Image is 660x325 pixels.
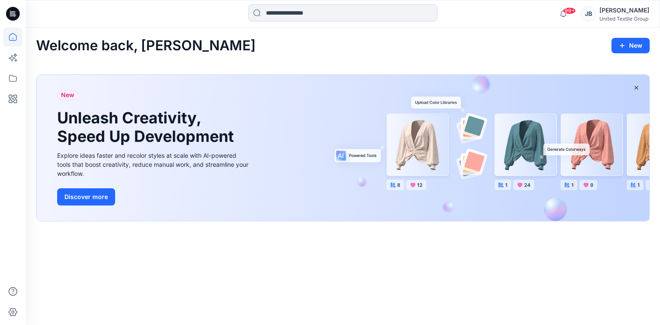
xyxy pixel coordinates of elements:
h1: Unleash Creativity, Speed Up Development [57,109,238,146]
span: 99+ [563,7,576,14]
div: JB [581,6,596,21]
div: Explore ideas faster and recolor styles at scale with AI-powered tools that boost creativity, red... [57,151,251,178]
div: United Textile Group [599,15,649,22]
button: Discover more [57,188,115,205]
a: Discover more [57,188,251,205]
h2: Welcome back, [PERSON_NAME] [36,38,256,54]
button: New [611,38,650,53]
div: [PERSON_NAME] [599,5,649,15]
span: New [61,90,74,100]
